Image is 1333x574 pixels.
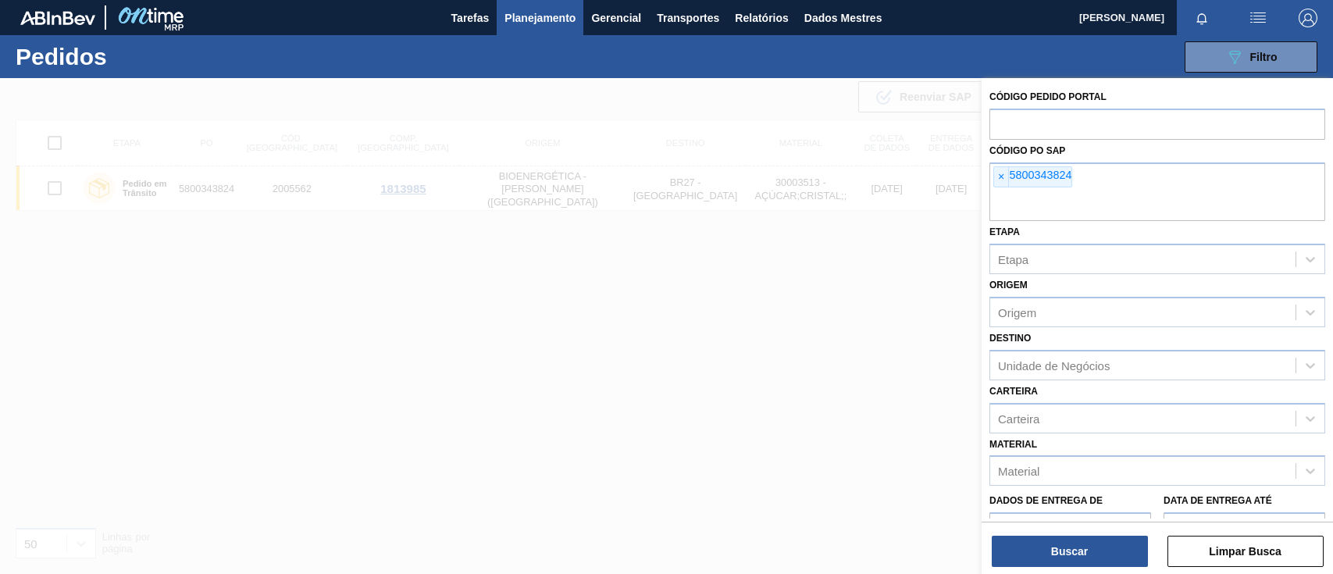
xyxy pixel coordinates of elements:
[989,386,1038,397] font: Carteira
[998,170,1004,183] font: ×
[989,495,1103,506] font: Dados de Entrega de
[1299,9,1317,27] img: Sair
[804,12,882,24] font: Dados Mestres
[989,91,1107,102] font: Código Pedido Portal
[504,12,576,24] font: Planejamento
[1164,512,1325,544] input: dd/mm/aaaa
[16,44,107,70] font: Pedidos
[998,465,1039,478] font: Material
[735,12,788,24] font: Relatórios
[1177,7,1227,29] button: Notificações
[998,253,1028,266] font: Etapa
[451,12,490,24] font: Tarefas
[989,333,1031,344] font: Destino
[20,11,95,25] img: TNhmsLtSVTkK8tSr43FrP2fwEKptu5GPRR3wAAAABJRU5ErkJggg==
[1164,495,1272,506] font: Data de Entrega até
[591,12,641,24] font: Gerencial
[989,145,1065,156] font: Código PO SAP
[1250,51,1278,63] font: Filtro
[998,358,1110,372] font: Unidade de Negócios
[1079,12,1164,23] font: [PERSON_NAME]
[989,280,1028,291] font: Origem
[1009,169,1071,181] font: 5800343824
[989,512,1151,544] input: dd/mm/aaaa
[1185,41,1317,73] button: Filtro
[998,412,1039,425] font: Carteira
[989,226,1020,237] font: Etapa
[1249,9,1267,27] img: ações do usuário
[989,439,1037,450] font: Material
[657,12,719,24] font: Transportes
[998,306,1036,319] font: Origem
